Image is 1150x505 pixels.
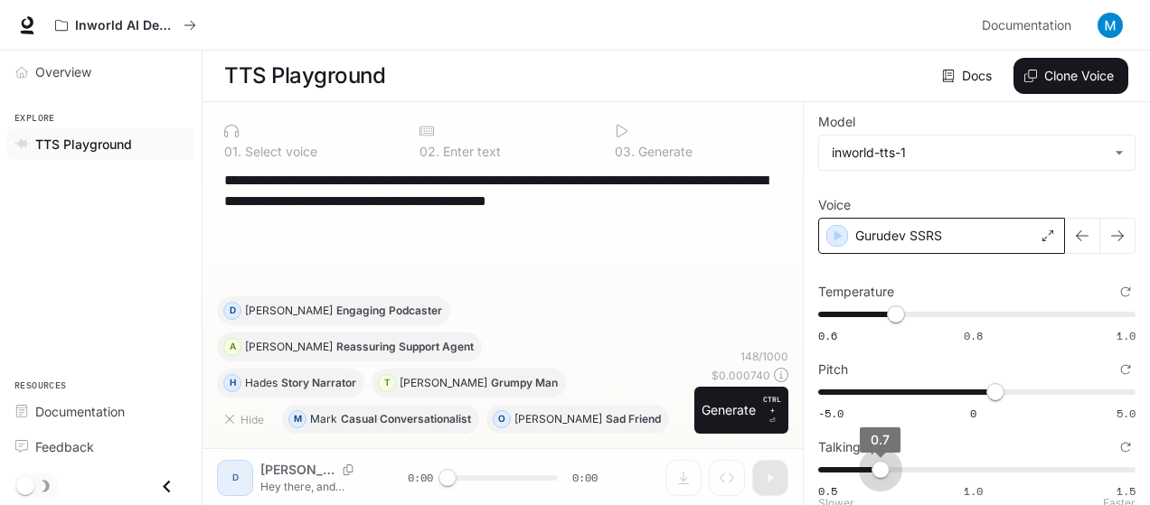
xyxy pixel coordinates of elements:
div: O [494,405,510,434]
p: Pitch [818,363,848,376]
span: 0.8 [964,328,983,343]
span: 0.5 [818,483,837,499]
p: [PERSON_NAME] [245,341,333,352]
button: Clone Voice [1013,58,1128,94]
p: Sad Friend [606,414,661,425]
button: D[PERSON_NAME]Engaging Podcaster [217,296,450,325]
span: 0 [970,406,976,421]
p: [PERSON_NAME] [245,305,333,316]
div: A [224,332,240,361]
div: H [224,369,240,397]
h1: TTS Playground [224,58,385,94]
a: Documentation [7,396,194,427]
button: HHadesStory Narrator [217,369,364,397]
span: Documentation [982,14,1071,37]
div: inworld-tts-1 [832,144,1106,162]
p: 0 1 . [224,145,241,158]
p: Enter text [439,145,501,158]
a: TTS Playground [7,128,194,160]
a: Feedback [7,431,194,463]
p: Gurudev SSRS [855,227,942,245]
button: Close drawer [146,468,187,505]
button: MMarkCasual Conversationalist [282,405,479,434]
span: 0.6 [818,328,837,343]
p: Model [818,116,855,128]
span: 5.0 [1117,406,1136,421]
p: Voice [818,199,851,211]
p: [PERSON_NAME] [514,414,602,425]
p: [PERSON_NAME] [400,378,487,388]
button: All workspaces [47,7,204,43]
span: Overview [35,62,91,81]
p: Hades [245,378,278,388]
p: Talking speed [818,441,901,454]
button: Reset to default [1116,437,1136,457]
a: Documentation [975,7,1085,43]
button: Hide [217,405,275,434]
div: inworld-tts-1 [819,136,1135,170]
span: 1.0 [1117,328,1136,343]
p: Engaging Podcaster [336,305,442,316]
p: Temperature [818,285,894,298]
p: Casual Conversationalist [341,414,471,425]
span: -5.0 [818,406,844,421]
button: O[PERSON_NAME]Sad Friend [486,405,669,434]
span: Dark mode toggle [16,475,34,495]
span: 1.0 [964,483,983,499]
img: User avatar [1098,13,1123,38]
p: 0 3 . [615,145,635,158]
span: TTS Playground [35,135,132,154]
button: T[PERSON_NAME]Grumpy Man [372,369,566,397]
span: 0.7 [871,432,890,447]
div: M [289,405,306,434]
div: T [379,369,395,397]
p: Grumpy Man [491,378,558,388]
button: A[PERSON_NAME]Reassuring Support Agent [217,332,482,361]
p: Inworld AI Demos [75,18,176,33]
p: Story Narrator [281,378,356,388]
button: Reset to default [1116,282,1136,302]
span: Documentation [35,402,125,421]
a: Overview [7,56,194,88]
p: CTRL + [763,394,781,416]
p: Generate [635,145,693,158]
p: ⏎ [763,394,781,426]
p: Mark [310,414,337,425]
button: GenerateCTRL +⏎ [694,387,788,434]
p: Reassuring Support Agent [336,341,474,352]
span: 1.5 [1117,483,1136,499]
span: Feedback [35,437,94,456]
button: User avatar [1092,7,1128,43]
div: D [224,296,240,325]
p: Select voice [241,145,317,158]
a: Docs [938,58,999,94]
button: Reset to default [1116,360,1136,379]
p: 0 2 . [419,145,439,158]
